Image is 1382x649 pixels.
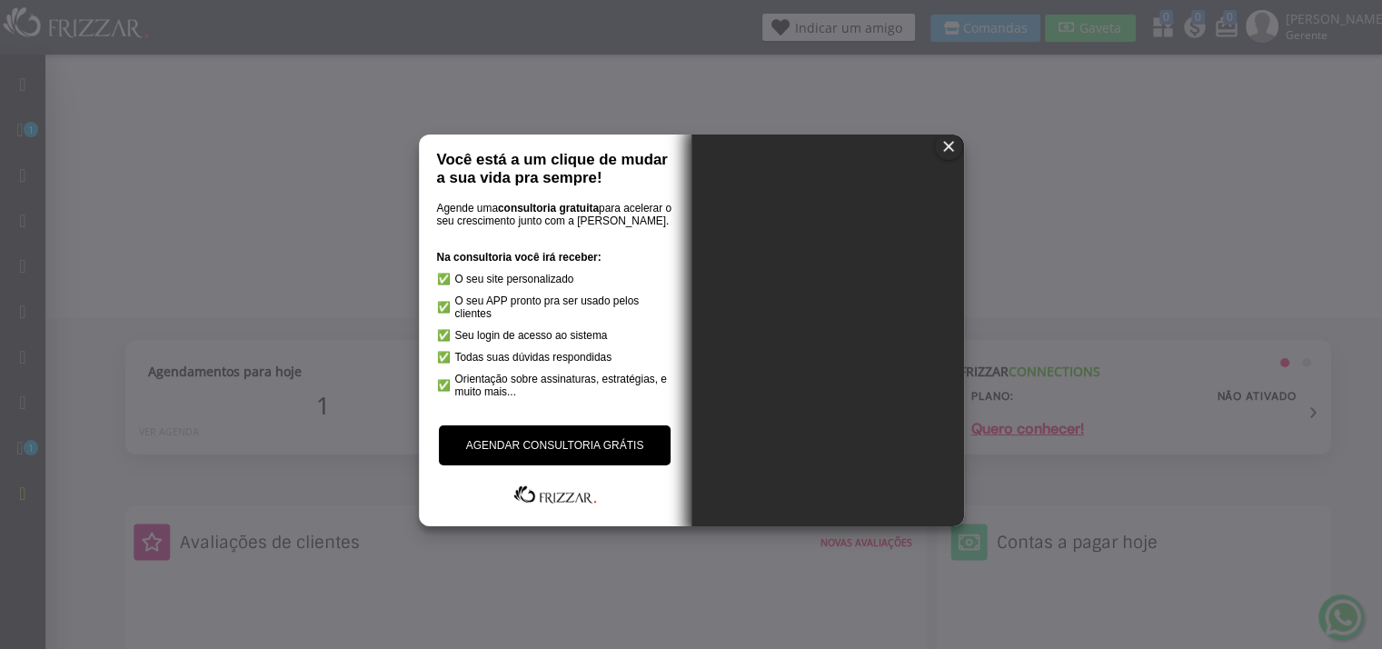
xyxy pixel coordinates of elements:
[437,351,673,364] li: Todas suas dúvidas respondidas
[437,373,673,398] li: Orientação sobre assinaturas, estratégias, e muito mais...
[437,329,673,342] li: Seu login de acesso ao sistema
[498,202,599,215] strong: consultoria gratuita
[437,251,602,264] strong: Na consultoria você irá receber:
[437,273,673,285] li: O seu site personalizado
[437,295,673,320] li: O seu APP pronto pra ser usado pelos clientes
[439,425,671,465] a: AGENDAR CONSULTORIA GRÁTIS
[437,202,673,227] p: Agende uma para acelerar o seu crescimento junto com a [PERSON_NAME].
[437,151,673,187] h1: Você está a um clique de mudar a sua vida pra sempre!
[935,133,962,160] button: ui-button
[510,484,601,505] img: Frizzar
